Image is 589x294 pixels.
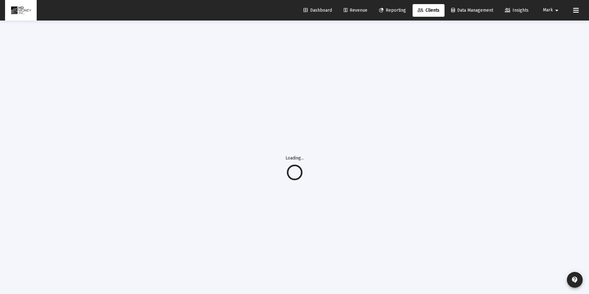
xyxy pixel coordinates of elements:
[339,4,372,17] a: Revenue
[344,8,367,13] span: Revenue
[500,4,534,17] a: Insights
[446,4,498,17] a: Data Management
[571,276,579,284] mat-icon: contact_support
[374,4,411,17] a: Reporting
[379,8,406,13] span: Reporting
[304,8,332,13] span: Dashboard
[10,4,32,17] img: Dashboard
[451,8,493,13] span: Data Management
[413,4,445,17] a: Clients
[298,4,337,17] a: Dashboard
[553,4,561,17] mat-icon: arrow_drop_down
[505,8,529,13] span: Insights
[535,4,568,16] button: Mark
[418,8,439,13] span: Clients
[543,8,553,13] span: Mark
